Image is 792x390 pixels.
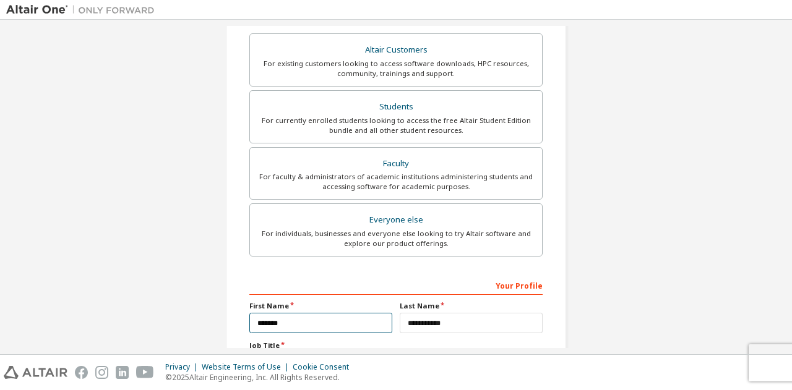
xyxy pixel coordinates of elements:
label: Last Name [400,301,543,311]
div: Faculty [257,155,535,172]
div: Altair Customers [257,41,535,59]
div: Privacy [165,362,202,372]
div: Your Profile [249,275,543,295]
img: linkedin.svg [116,366,129,379]
div: Everyone else [257,211,535,229]
label: Job Title [249,341,543,350]
div: Website Terms of Use [202,362,293,372]
div: For existing customers looking to access software downloads, HPC resources, community, trainings ... [257,59,535,78]
div: For individuals, businesses and everyone else looking to try Altair software and explore our prod... [257,229,535,248]
p: © 2025 Altair Engineering, Inc. All Rights Reserved. [165,372,356,383]
img: instagram.svg [95,366,108,379]
label: First Name [249,301,392,311]
img: facebook.svg [75,366,88,379]
div: For faculty & administrators of academic institutions administering students and accessing softwa... [257,172,535,192]
div: Students [257,98,535,116]
div: Cookie Consent [293,362,356,372]
img: Altair One [6,4,161,16]
img: youtube.svg [136,366,154,379]
img: altair_logo.svg [4,366,67,379]
div: For currently enrolled students looking to access the free Altair Student Edition bundle and all ... [257,116,535,135]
